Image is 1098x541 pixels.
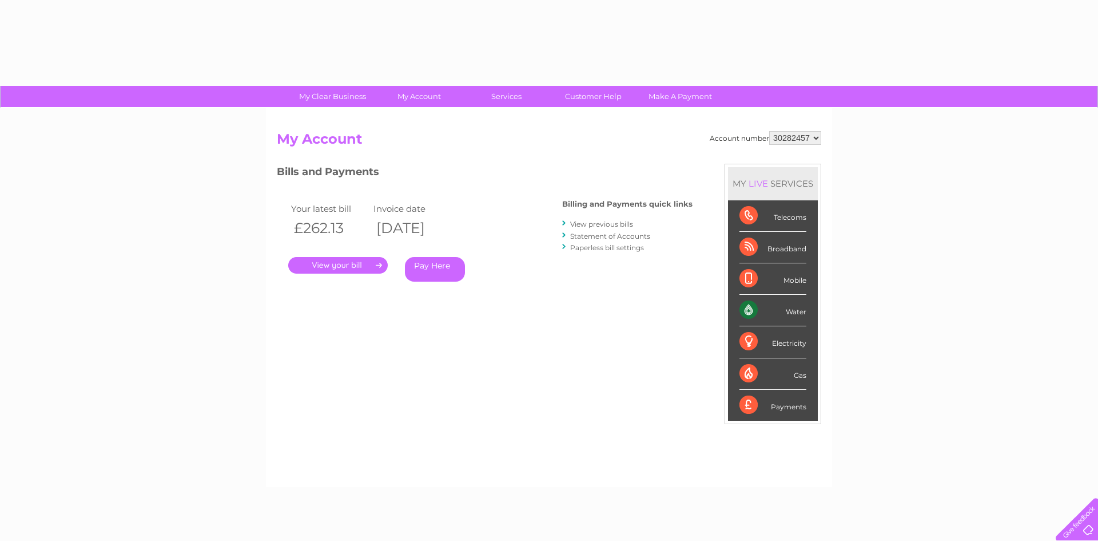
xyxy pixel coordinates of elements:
[277,164,693,184] h3: Bills and Payments
[570,220,633,228] a: View previous bills
[710,131,821,145] div: Account number
[371,216,453,240] th: [DATE]
[739,232,806,263] div: Broadband
[570,232,650,240] a: Statement of Accounts
[405,257,465,282] a: Pay Here
[739,295,806,326] div: Water
[739,358,806,390] div: Gas
[739,390,806,421] div: Payments
[372,86,467,107] a: My Account
[570,243,644,252] a: Paperless bill settings
[728,167,818,200] div: MY SERVICES
[739,326,806,358] div: Electricity
[746,178,770,189] div: LIVE
[288,257,388,274] a: .
[277,131,821,153] h2: My Account
[739,200,806,232] div: Telecoms
[739,263,806,295] div: Mobile
[633,86,727,107] a: Make A Payment
[288,216,371,240] th: £262.13
[288,201,371,216] td: Your latest bill
[546,86,640,107] a: Customer Help
[371,201,453,216] td: Invoice date
[562,200,693,208] h4: Billing and Payments quick links
[285,86,380,107] a: My Clear Business
[459,86,554,107] a: Services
